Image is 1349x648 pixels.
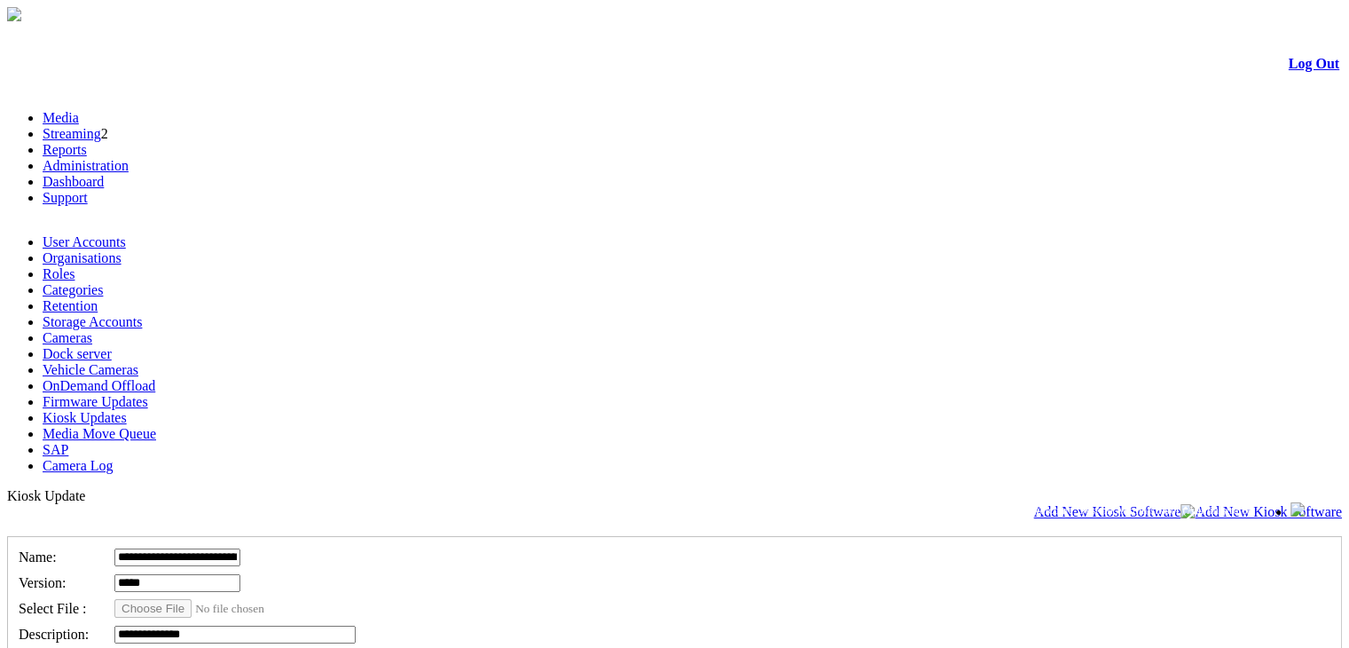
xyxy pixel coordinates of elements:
[43,110,79,125] a: Media
[7,488,85,503] span: Kiosk Update
[43,190,88,205] a: Support
[43,174,104,189] a: Dashboard
[19,575,66,590] span: Version:
[43,458,114,473] a: Camera Log
[43,126,101,141] a: Streaming
[43,250,122,265] a: Organisations
[43,314,142,329] a: Storage Accounts
[19,549,57,565] span: Name:
[43,234,126,249] a: User Accounts
[1030,503,1255,517] span: Welcome, System Administrator (Administrator)
[43,282,103,297] a: Categories
[101,126,108,141] span: 2
[43,158,129,173] a: Administration
[43,362,138,377] a: Vehicle Cameras
[43,298,98,313] a: Retention
[7,7,21,21] img: arrow-3.png
[43,330,92,345] a: Cameras
[43,442,68,457] a: SAP
[1290,502,1305,517] img: bell24.png
[43,394,148,409] a: Firmware Updates
[43,410,127,425] a: Kiosk Updates
[19,601,86,616] span: Select File :
[1289,56,1339,71] a: Log Out
[43,266,75,281] a: Roles
[43,378,155,393] a: OnDemand Offload
[43,426,156,441] a: Media Move Queue
[43,142,87,157] a: Reports
[19,627,89,642] span: Description:
[43,346,112,361] a: Dock server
